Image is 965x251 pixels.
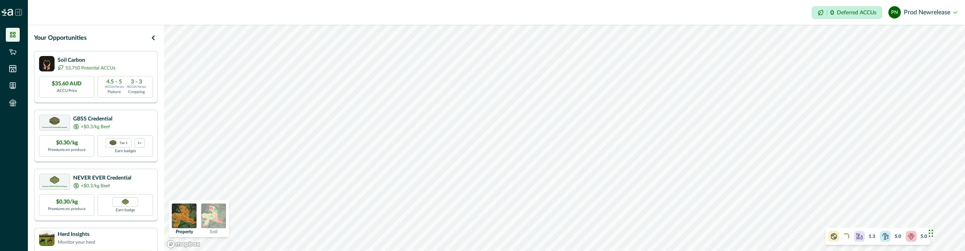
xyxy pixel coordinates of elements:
[926,214,965,251] iframe: Chat Widget
[176,229,193,234] p: Property
[888,3,957,22] button: prod newreleaseprod newrelease
[58,56,115,64] p: Soil Carbon
[58,239,95,246] p: Monitor your herd
[210,229,217,234] p: Soil
[108,89,121,95] p: Pasture
[2,9,13,16] img: Logo
[128,89,145,95] p: Cropping
[116,207,135,213] p: Earn badge
[120,140,128,145] p: Tier 1
[81,123,110,130] p: +$0.3/kg Beef
[830,10,834,16] p: 0
[50,117,60,125] img: certification logo
[138,140,142,145] p: 1+
[56,198,78,206] p: $0.30/kg
[895,233,901,240] p: 5.0
[166,240,200,249] a: Mapbox logo
[929,222,933,245] div: Drag
[52,80,82,88] p: $35.60 AUD
[42,186,67,187] p: Greenham NEVER EVER Beef Program
[48,206,86,212] p: Premiums on produce
[73,174,131,182] p: NEVER EVER Credential
[837,10,876,15] p: Deferred ACCUs
[201,204,226,228] img: soil preview
[58,231,95,239] p: Herd Insights
[57,88,77,94] p: ACCU Price
[869,233,875,240] p: 1.3
[50,176,60,184] img: certification logo
[135,138,145,148] div: more credentials avaialble
[110,140,116,146] img: certification logo
[105,85,124,89] p: ACCUs/ha/pa
[131,79,142,85] p: 3 - 3
[127,85,146,89] p: ACCUs/ha/pa
[56,139,78,147] p: $0.30/kg
[65,64,115,71] p: 53,750 Potential ACCUs
[122,199,129,205] img: Greenham NEVER EVER certification badge
[42,127,67,128] p: Greenham Beef Sustainability Standard
[48,147,86,153] p: Premiums on produce
[34,33,87,42] p: Your Opportunities
[921,233,927,240] p: 5.0
[73,115,112,123] p: GBSS Credential
[115,148,136,154] p: Earn badges
[172,204,197,228] img: property preview
[106,79,122,85] p: 4.5 - 5
[81,182,110,189] p: +$0.3/kg Beef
